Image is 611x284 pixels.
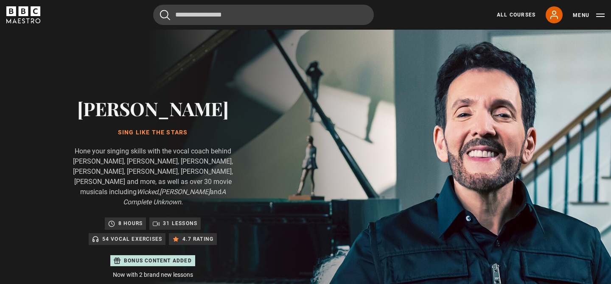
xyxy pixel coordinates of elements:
[160,188,210,196] i: [PERSON_NAME]
[163,219,197,228] p: 31 lessons
[68,129,238,136] h1: Sing Like the Stars
[124,257,192,265] p: Bonus content added
[68,97,238,119] h2: [PERSON_NAME]
[68,270,238,279] p: Now with 2 brand new lessons
[153,5,374,25] input: Search
[160,10,170,20] button: Submit the search query
[137,188,158,196] i: Wicked
[123,188,226,206] i: A Complete Unknown
[118,219,143,228] p: 8 hours
[573,11,605,19] button: Toggle navigation
[497,11,535,19] a: All Courses
[68,146,238,207] p: Hone your singing skills with the vocal coach behind [PERSON_NAME], [PERSON_NAME], [PERSON_NAME],...
[6,6,40,23] svg: BBC Maestro
[102,235,163,243] p: 54 Vocal Exercises
[182,235,213,243] p: 4.7 rating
